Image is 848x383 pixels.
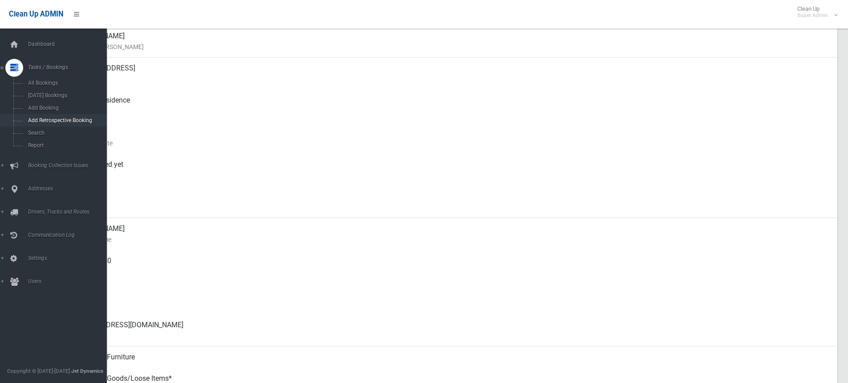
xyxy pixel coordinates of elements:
[25,142,106,148] span: Report
[25,209,114,215] span: Drivers, Trucks and Routes
[25,92,106,99] span: [DATE] Bookings
[71,186,830,218] div: [DATE]
[71,218,830,250] div: [PERSON_NAME]
[25,185,114,192] span: Addresses
[71,368,103,374] strong: Jet Dynamics
[25,64,114,70] span: Tasks / Bookings
[71,41,830,52] small: Name of [PERSON_NAME]
[71,74,830,84] small: Address
[71,234,830,245] small: Contact Name
[9,10,63,18] span: Clean Up ADMIN
[71,122,830,154] div: [DATE]
[39,314,837,346] a: [EMAIL_ADDRESS][DOMAIN_NAME]Email
[25,80,106,86] span: All Bookings
[25,255,114,261] span: Settings
[71,314,830,346] div: [EMAIL_ADDRESS][DOMAIN_NAME]
[797,12,828,19] small: Super Admin
[71,202,830,213] small: Zone
[71,170,830,181] small: Collected At
[71,58,830,90] div: [STREET_ADDRESS]
[71,106,830,116] small: Pickup Point
[71,282,830,314] div: None given
[71,25,830,58] div: [PERSON_NAME]
[25,130,106,136] span: Search
[25,41,114,47] span: Dashboard
[25,105,106,111] span: Add Booking
[7,368,70,374] span: Copyright © [DATE]-[DATE]
[71,330,830,341] small: Email
[25,117,106,124] span: Add Retrospective Booking
[71,298,830,309] small: Landline
[71,250,830,282] div: 0412840280
[25,162,114,169] span: Booking Collection Issues
[25,278,114,284] span: Users
[71,138,830,148] small: Collection Date
[71,90,830,122] div: Front of Residence
[71,154,830,186] div: Not collected yet
[793,5,837,19] span: Clean Up
[25,232,114,238] span: Communication Log
[71,266,830,277] small: Mobile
